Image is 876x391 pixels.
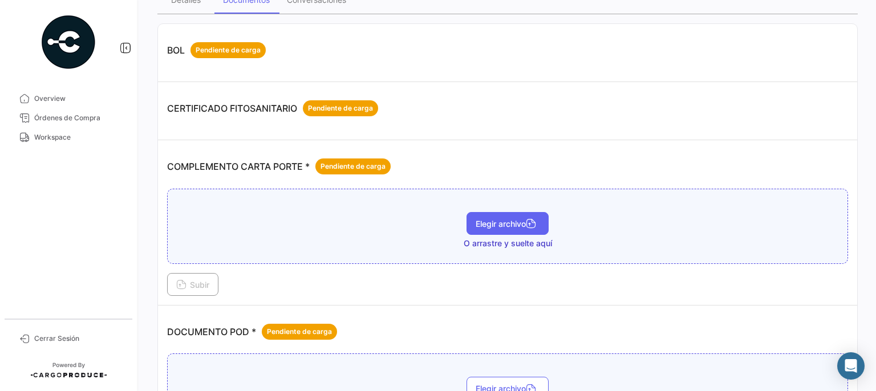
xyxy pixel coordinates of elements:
span: Pendiente de carga [196,45,261,55]
span: Workspace [34,132,123,142]
p: CERTIFICADO FITOSANITARIO [167,100,378,116]
span: Pendiente de carga [267,327,332,337]
span: Órdenes de Compra [34,113,123,123]
a: Overview [9,89,128,108]
span: O arrastre y suelte aquí [464,238,552,249]
a: Workspace [9,128,128,147]
button: Subir [167,273,218,296]
span: Pendiente de carga [321,161,386,172]
p: COMPLEMENTO CARTA PORTE * [167,158,391,174]
div: Abrir Intercom Messenger [837,352,865,380]
span: Pendiente de carga [308,103,373,113]
span: Cerrar Sesión [34,333,123,344]
span: Elegir archivo [476,219,540,229]
button: Elegir archivo [467,212,549,235]
img: powered-by.png [40,14,97,71]
p: BOL [167,42,266,58]
span: Overview [34,93,123,104]
a: Órdenes de Compra [9,108,128,128]
p: DOCUMENTO POD * [167,324,337,340]
span: Subir [176,280,209,290]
